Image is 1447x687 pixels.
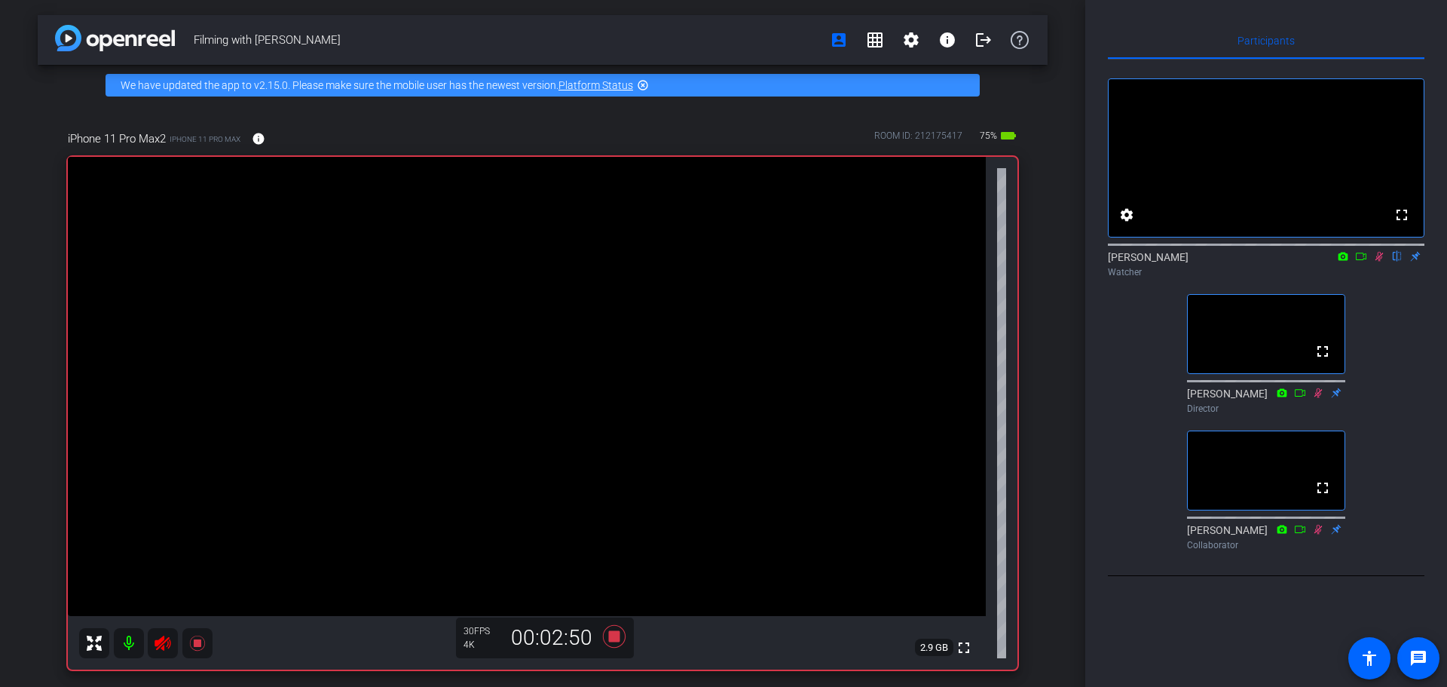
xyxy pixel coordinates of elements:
[1187,402,1345,416] div: Director
[1187,538,1345,552] div: Collaborator
[1108,250,1424,279] div: [PERSON_NAME]
[1314,479,1332,497] mat-icon: fullscreen
[1187,523,1345,552] div: [PERSON_NAME]
[955,639,973,657] mat-icon: fullscreen
[474,626,490,636] span: FPS
[463,639,501,651] div: 4K
[558,79,633,91] a: Platform Status
[1360,649,1378,667] mat-icon: accessibility
[902,31,920,49] mat-icon: settings
[1187,386,1345,416] div: [PERSON_NAME]
[252,132,265,146] mat-icon: info
[974,31,993,49] mat-icon: logout
[915,639,953,657] span: 2.9 GB
[170,133,240,145] span: iPhone 11 Pro Max
[830,31,848,49] mat-icon: account_box
[977,124,999,148] span: 75%
[1118,206,1136,224] mat-icon: settings
[999,127,1017,145] mat-icon: battery_std
[1388,249,1406,262] mat-icon: flip
[866,31,884,49] mat-icon: grid_on
[1409,649,1427,667] mat-icon: message
[1393,206,1411,224] mat-icon: fullscreen
[501,625,602,651] div: 00:02:50
[1237,35,1295,46] span: Participants
[68,130,166,147] span: iPhone 11 Pro Max2
[463,625,501,637] div: 30
[55,25,175,51] img: app-logo
[194,25,821,55] span: Filming with [PERSON_NAME]
[938,31,956,49] mat-icon: info
[106,74,980,97] div: We have updated the app to v2.15.0. Please make sure the mobile user has the newest version.
[637,79,649,91] mat-icon: highlight_off
[874,129,962,151] div: ROOM ID: 212175417
[1314,342,1332,360] mat-icon: fullscreen
[1108,265,1424,279] div: Watcher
